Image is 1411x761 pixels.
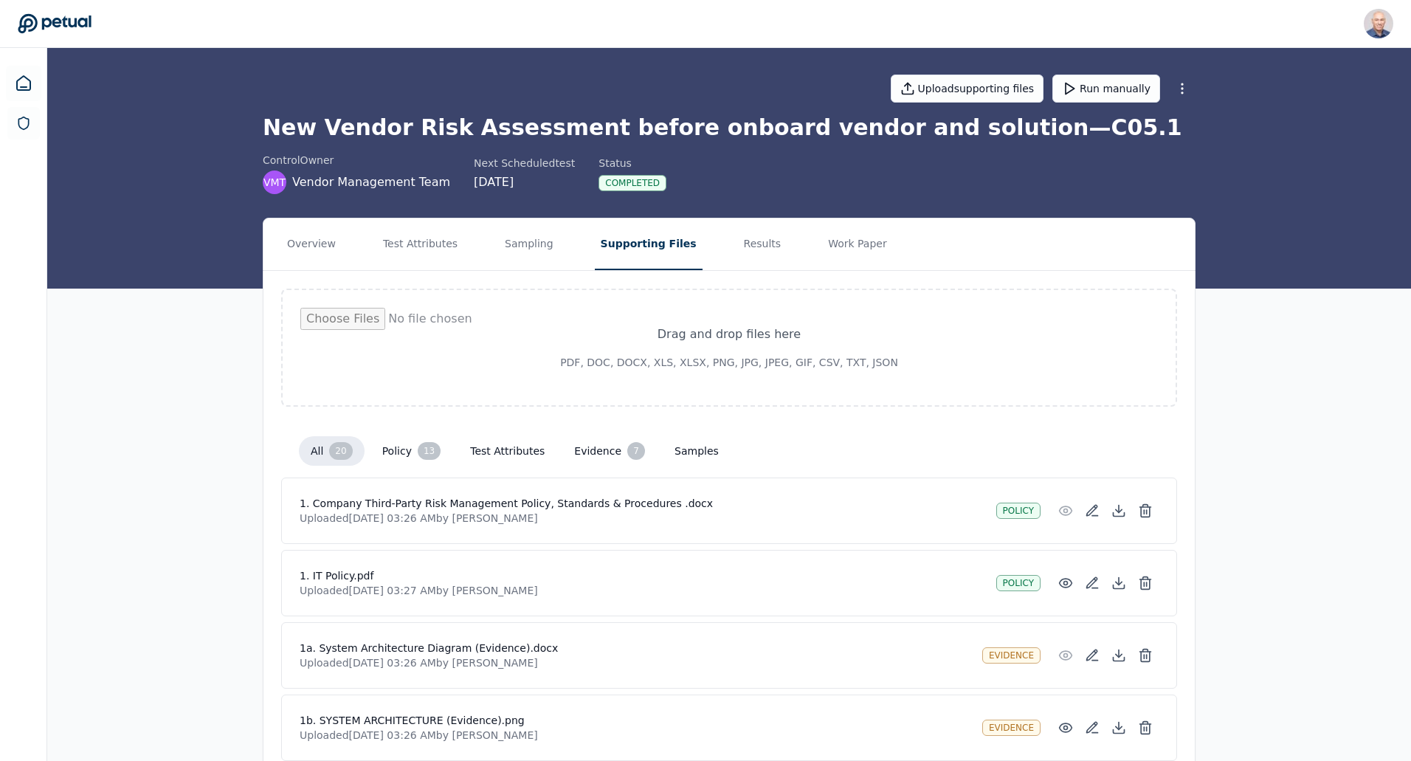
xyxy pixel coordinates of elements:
[1105,570,1132,596] button: Download File
[263,153,450,168] div: control Owner
[1079,497,1105,524] button: Add/Edit Description
[663,438,731,464] button: Samples
[996,575,1041,591] div: Policy
[499,218,559,270] button: Sampling
[300,641,970,655] h4: 1a. System Architecture Diagram (Evidence).docx
[1169,75,1196,102] button: More Options
[1105,642,1132,669] button: Download File
[474,156,575,171] div: Next Scheduled test
[299,436,365,466] button: All20
[1105,497,1132,524] button: Download File
[300,713,970,728] h4: 1b. SYSTEM ARCHITECTURE (Evidence).png
[300,568,984,583] h4: 1. IT Policy.pdf
[1052,570,1079,596] button: Preview File (hover for quick preview, click for full view)
[1364,9,1393,38] img: Harel K
[370,436,453,466] button: Policy13
[738,218,787,270] button: Results
[1132,642,1159,669] button: Delete File
[1079,642,1105,669] button: Add/Edit Description
[982,720,1041,736] div: Evidence
[1052,497,1079,524] button: Preview File (hover for quick preview, click for full view)
[458,438,556,464] button: Test Attributes
[562,436,657,466] button: Evidence7
[627,442,645,460] div: 7
[822,218,893,270] button: Work Paper
[292,173,450,191] span: Vendor Management Team
[996,503,1041,519] div: Policy
[418,442,441,460] div: 13
[1052,642,1079,669] button: Preview File (hover for quick preview, click for full view)
[263,218,1195,270] nav: Tabs
[6,66,41,101] a: Dashboard
[300,511,984,526] p: Uploaded [DATE] 03:26 AM by [PERSON_NAME]
[1052,75,1160,103] button: Run manually
[263,114,1196,141] h1: New Vendor Risk Assessment before onboard vendor and solution — C05.1
[281,218,342,270] button: Overview
[1079,570,1105,596] button: Add/Edit Description
[300,496,984,511] h4: 1. Company Third-Party Risk Management Policy, Standards & Procedures .docx
[1132,497,1159,524] button: Delete File
[300,728,970,743] p: Uploaded [DATE] 03:26 AM by [PERSON_NAME]
[7,107,40,140] a: SOC
[598,175,666,191] div: Completed
[263,175,286,190] span: VMT
[329,442,352,460] div: 20
[1105,714,1132,741] button: Download File
[300,583,984,598] p: Uploaded [DATE] 03:27 AM by [PERSON_NAME]
[474,173,575,191] div: [DATE]
[595,218,703,270] button: Supporting Files
[1132,570,1159,596] button: Delete File
[598,156,666,171] div: Status
[982,647,1041,664] div: Evidence
[18,13,92,34] a: Go to Dashboard
[1132,714,1159,741] button: Delete File
[300,655,970,670] p: Uploaded [DATE] 03:26 AM by [PERSON_NAME]
[377,218,463,270] button: Test Attributes
[1079,714,1105,741] button: Add/Edit Description
[891,75,1044,103] button: Uploadsupporting files
[1052,714,1079,741] button: Preview File (hover for quick preview, click for full view)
